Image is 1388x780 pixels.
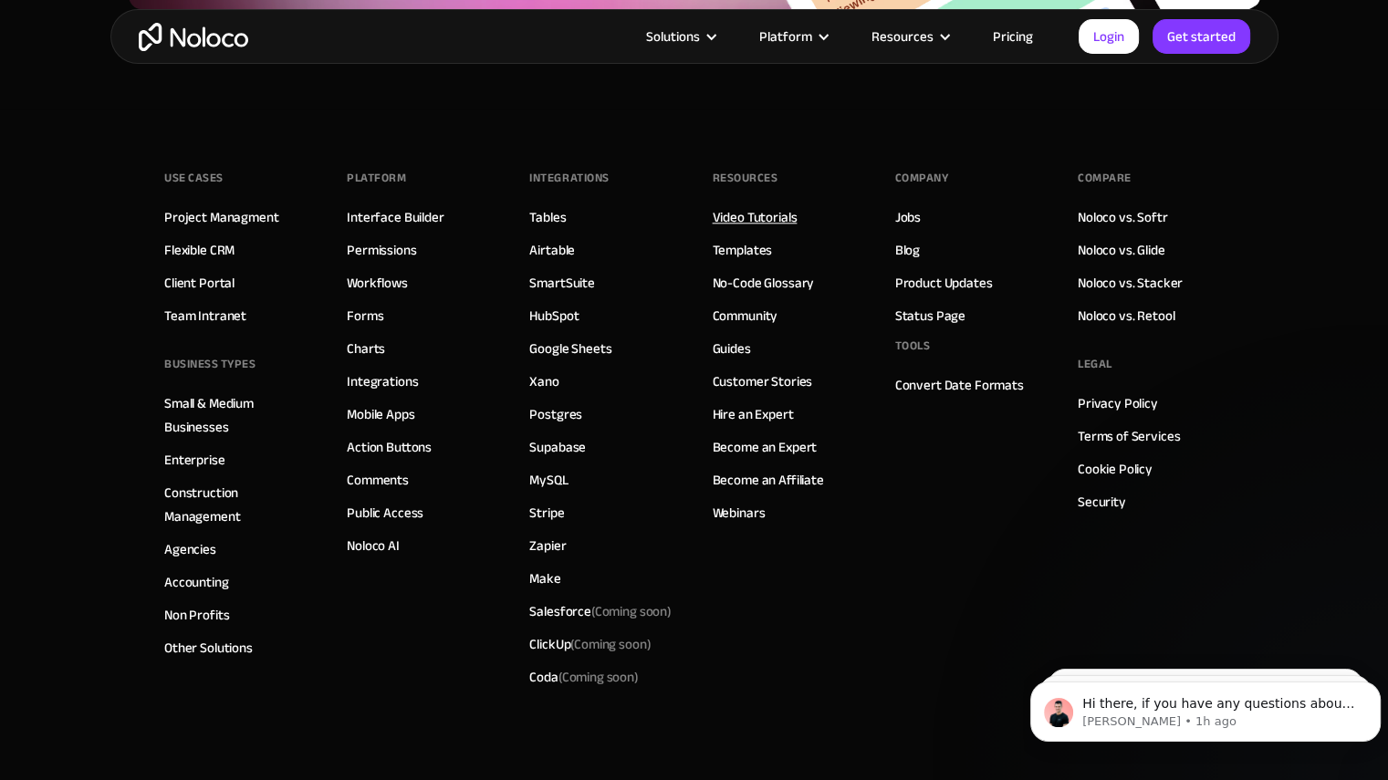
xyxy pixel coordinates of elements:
[347,435,432,459] a: Action Buttons
[164,205,278,229] a: Project Managment
[713,238,773,262] a: Templates
[347,205,444,229] a: Interface Builder
[164,164,224,192] div: Use Cases
[164,350,256,378] div: BUSINESS TYPES
[529,205,566,229] a: Tables
[529,337,611,360] a: Google Sheets
[164,391,310,439] a: Small & Medium Businesses
[529,665,638,689] div: Coda
[1078,271,1183,295] a: Noloco vs. Stacker
[164,636,253,660] a: Other Solutions
[895,271,993,295] a: Product Updates
[1078,304,1174,328] a: Noloco vs. Retool
[713,435,818,459] a: Become an Expert
[895,332,931,359] div: Tools
[759,25,812,48] div: Platform
[713,402,794,426] a: Hire an Expert
[1078,424,1180,448] a: Terms of Services
[558,664,639,690] span: (Coming soon)
[164,481,310,528] a: Construction Management
[1078,490,1126,514] a: Security
[529,534,566,557] a: Zapier
[646,25,700,48] div: Solutions
[713,164,778,192] div: Resources
[849,25,970,48] div: Resources
[164,448,225,472] a: Enterprise
[1023,643,1388,771] iframe: Intercom notifications message
[1153,19,1250,54] a: Get started
[529,468,568,492] a: MySQL
[347,468,409,492] a: Comments
[529,369,558,393] a: Xano
[623,25,736,48] div: Solutions
[164,238,235,262] a: Flexible CRM
[713,304,778,328] a: Community
[713,369,813,393] a: Customer Stories
[1078,391,1158,415] a: Privacy Policy
[1079,19,1139,54] a: Login
[164,570,229,594] a: Accounting
[164,603,229,627] a: Non Profits
[713,337,751,360] a: Guides
[529,304,579,328] a: HubSpot
[1078,350,1112,378] div: Legal
[713,271,815,295] a: No-Code Glossary
[529,599,672,623] div: Salesforce
[1078,457,1153,481] a: Cookie Policy
[529,567,560,590] a: Make
[895,205,921,229] a: Jobs
[529,435,586,459] a: Supabase
[895,238,920,262] a: Blog
[1078,164,1132,192] div: Compare
[529,402,582,426] a: Postgres
[347,164,406,192] div: Platform
[347,337,385,360] a: Charts
[529,501,564,525] a: Stripe
[736,25,849,48] div: Platform
[529,632,651,656] div: ClickUp
[164,304,246,328] a: Team Intranet
[347,238,416,262] a: Permissions
[713,205,798,229] a: Video Tutorials
[895,304,965,328] a: Status Page
[591,598,672,624] span: (Coming soon)
[529,164,609,192] div: INTEGRATIONS
[895,164,949,192] div: Company
[529,238,575,262] a: Airtable
[970,25,1056,48] a: Pricing
[164,537,216,561] a: Agencies
[713,501,766,525] a: Webinars
[570,631,651,657] span: (Coming soon)
[1078,238,1165,262] a: Noloco vs. Glide
[347,402,414,426] a: Mobile Apps
[139,23,248,51] a: home
[347,271,408,295] a: Workflows
[1078,205,1168,229] a: Noloco vs. Softr
[347,304,383,328] a: Forms
[871,25,934,48] div: Resources
[164,271,235,295] a: Client Portal
[347,501,423,525] a: Public Access
[713,468,824,492] a: Become an Affiliate
[529,271,595,295] a: SmartSuite
[895,373,1024,397] a: Convert Date Formats
[347,369,418,393] a: Integrations
[347,534,400,557] a: Noloco AI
